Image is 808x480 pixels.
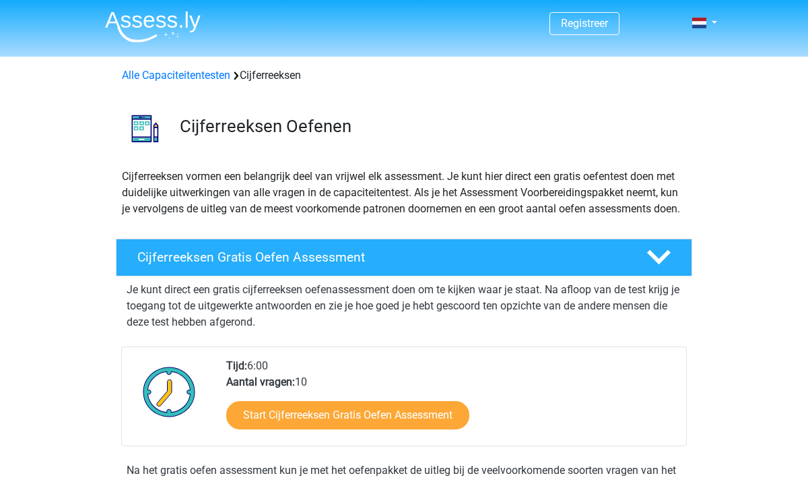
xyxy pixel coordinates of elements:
a: Alle Capaciteitentesten [122,69,230,82]
img: Assessly [105,11,201,42]
a: Cijferreeksen Gratis Oefen Assessment [110,239,698,276]
div: Cijferreeksen [116,67,692,84]
img: Klok [135,358,203,425]
a: Start Cijferreeksen Gratis Oefen Assessment [226,401,469,429]
p: Je kunt direct een gratis cijferreeksen oefenassessment doen om te kijken waar je staat. Na afloo... [127,282,681,330]
b: Aantal vragen: [226,376,295,388]
a: Registreer [561,17,608,30]
h4: Cijferreeksen Gratis Oefen Assessment [137,249,625,265]
img: cijferreeksen [116,100,174,157]
h3: Cijferreeksen Oefenen [180,116,681,137]
b: Tijd: [226,359,247,372]
p: Cijferreeksen vormen een belangrijk deel van vrijwel elk assessment. Je kunt hier direct een grat... [122,169,686,217]
div: 6:00 10 [216,358,685,446]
